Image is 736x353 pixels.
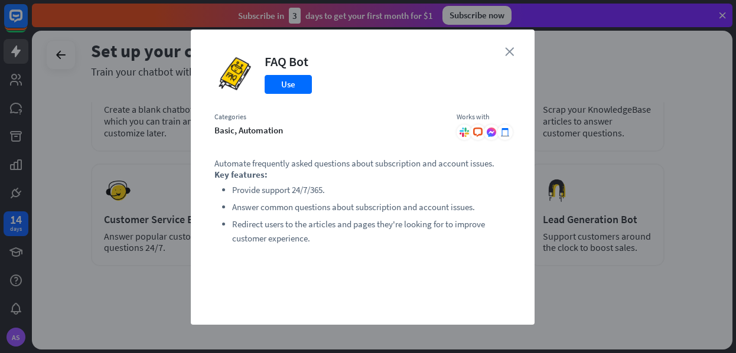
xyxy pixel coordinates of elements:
img: FAQ Bot [214,53,256,94]
div: FAQ Bot [265,53,312,70]
div: Categories [214,112,445,122]
p: Automate frequently asked questions about subscription and account issues. [214,158,511,169]
button: Open LiveChat chat widget [9,5,45,40]
div: Works with [457,112,511,122]
li: Redirect users to the articles and pages they're looking for to improve customer experience. [232,217,511,246]
i: close [505,47,514,56]
strong: Key features: [214,169,268,180]
li: Answer common questions about subscription and account issues. [232,200,511,214]
div: basic, automation [214,125,445,136]
button: Use [265,75,312,94]
li: Provide support 24/7/365. [232,183,511,197]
